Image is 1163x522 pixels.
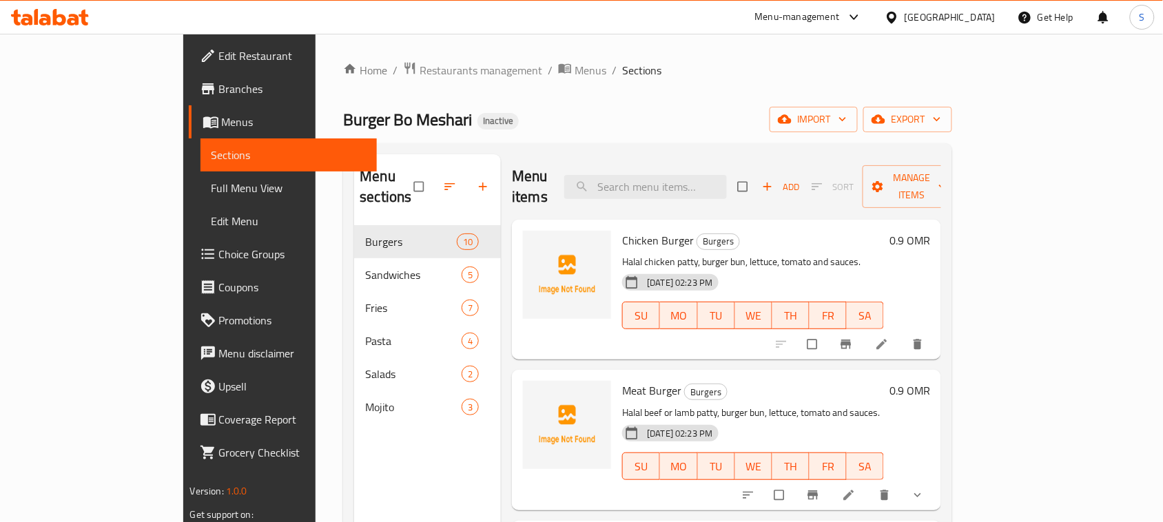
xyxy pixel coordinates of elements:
[660,302,697,329] button: MO
[212,147,367,163] span: Sections
[759,176,803,198] button: Add
[875,337,892,351] a: Edit menu item
[548,62,553,79] li: /
[354,220,501,429] nav: Menu sections
[222,114,367,130] span: Menus
[462,333,479,349] div: items
[698,452,735,480] button: TU
[462,401,478,414] span: 3
[628,306,655,326] span: SU
[703,306,730,326] span: TU
[741,457,767,477] span: WE
[1140,10,1145,25] span: S
[219,81,367,97] span: Branches
[365,300,462,316] span: Fries
[189,238,378,271] a: Choice Groups
[365,399,462,415] span: Mojito
[772,302,810,329] button: TH
[468,171,501,202] button: Add section
[189,337,378,370] a: Menu disclaimer
[189,271,378,304] a: Coupons
[212,180,367,196] span: Full Menu View
[622,230,694,251] span: Chicken Burger
[852,306,878,326] span: SA
[462,300,479,316] div: items
[622,253,884,271] p: Halal chicken patty, burger bun, lettuce, tomato and sauces.
[766,482,795,508] span: Select to update
[905,10,996,25] div: [GEOGRAPHIC_DATA]
[462,366,479,382] div: items
[457,233,479,250] div: items
[778,457,804,477] span: TH
[847,452,884,480] button: SA
[190,482,224,500] span: Version:
[778,306,804,326] span: TH
[622,380,681,401] span: Meat Burger
[219,312,367,328] span: Promotions
[733,480,766,510] button: sort-choices
[360,166,414,207] h2: Menu sections
[219,444,367,461] span: Grocery Checklist
[365,233,457,250] div: Burgers
[755,9,840,25] div: Menu-management
[703,457,730,477] span: TU
[189,105,378,138] a: Menus
[219,345,367,362] span: Menu disclaimer
[803,176,863,198] span: Select section first
[666,306,692,326] span: MO
[863,165,960,208] button: Manage items
[869,480,903,510] button: delete
[477,115,519,127] span: Inactive
[354,291,501,324] div: Fries7
[628,457,655,477] span: SU
[889,381,930,400] h6: 0.9 OMR
[354,225,501,258] div: Burgers10
[403,61,542,79] a: Restaurants management
[200,171,378,205] a: Full Menu View
[354,357,501,390] div: Salads2
[622,62,661,79] span: Sections
[420,62,542,79] span: Restaurants management
[698,302,735,329] button: TU
[435,171,468,202] span: Sort sections
[660,452,697,480] button: MO
[512,166,548,207] h2: Menu items
[730,174,759,200] span: Select section
[889,231,930,250] h6: 0.9 OMR
[697,233,740,250] div: Burgers
[759,176,803,198] span: Add item
[219,246,367,262] span: Choice Groups
[200,205,378,238] a: Edit Menu
[354,258,501,291] div: Sandwiches5
[685,384,727,400] span: Burgers
[226,482,247,500] span: 1.0.0
[831,329,864,359] button: Branch-specific-item
[622,452,660,480] button: SU
[462,267,479,283] div: items
[852,457,878,477] span: SA
[798,480,831,510] button: Branch-specific-item
[462,335,478,348] span: 4
[343,104,472,135] span: Burger Bo Meshari
[697,233,739,249] span: Burgers
[354,390,501,424] div: Mojito3
[762,179,799,195] span: Add
[523,381,611,469] img: Meat Burger
[641,427,718,440] span: [DATE] 02:23 PM
[622,404,884,421] p: Halal beef or lamb patty, burger bun, lettuce, tomato and sauces.
[781,111,847,128] span: import
[462,399,479,415] div: items
[189,39,378,72] a: Edit Restaurant
[200,138,378,171] a: Sections
[772,452,810,480] button: TH
[365,333,462,349] span: Pasta
[903,480,936,510] button: show more
[842,488,858,502] a: Edit menu item
[365,267,462,283] span: Sandwiches
[666,457,692,477] span: MO
[477,113,519,129] div: Inactive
